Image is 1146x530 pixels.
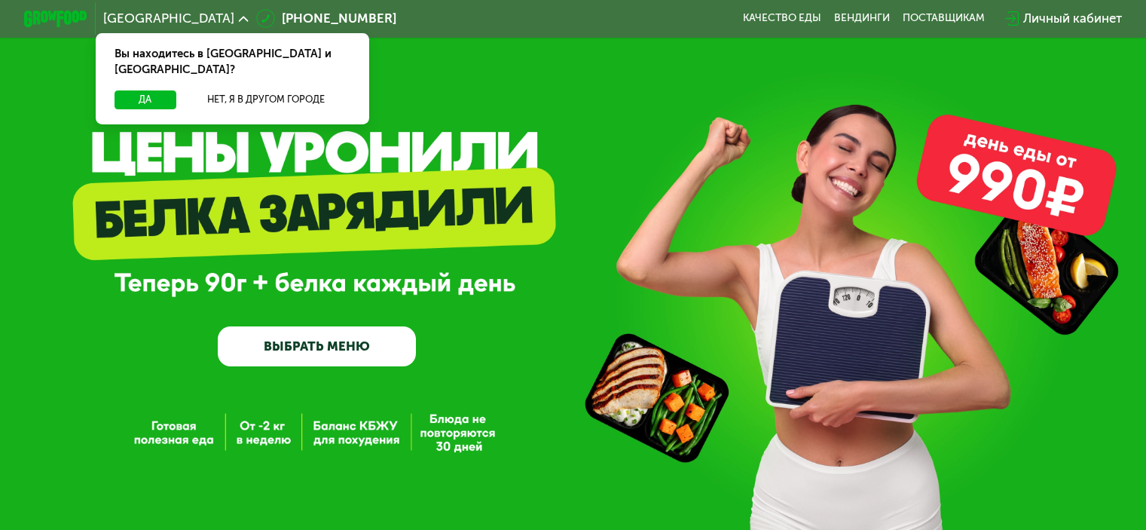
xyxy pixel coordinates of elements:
a: ВЫБРАТЬ МЕНЮ [218,326,416,366]
div: Вы находитесь в [GEOGRAPHIC_DATA] и [GEOGRAPHIC_DATA]? [96,33,369,90]
a: Качество еды [743,12,821,25]
div: поставщикам [903,12,985,25]
div: Личный кабинет [1023,9,1122,28]
a: [PHONE_NUMBER] [256,9,396,28]
span: [GEOGRAPHIC_DATA] [103,12,234,25]
button: Да [115,90,176,109]
button: Нет, я в другом городе [182,90,350,109]
a: Вендинги [834,12,890,25]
